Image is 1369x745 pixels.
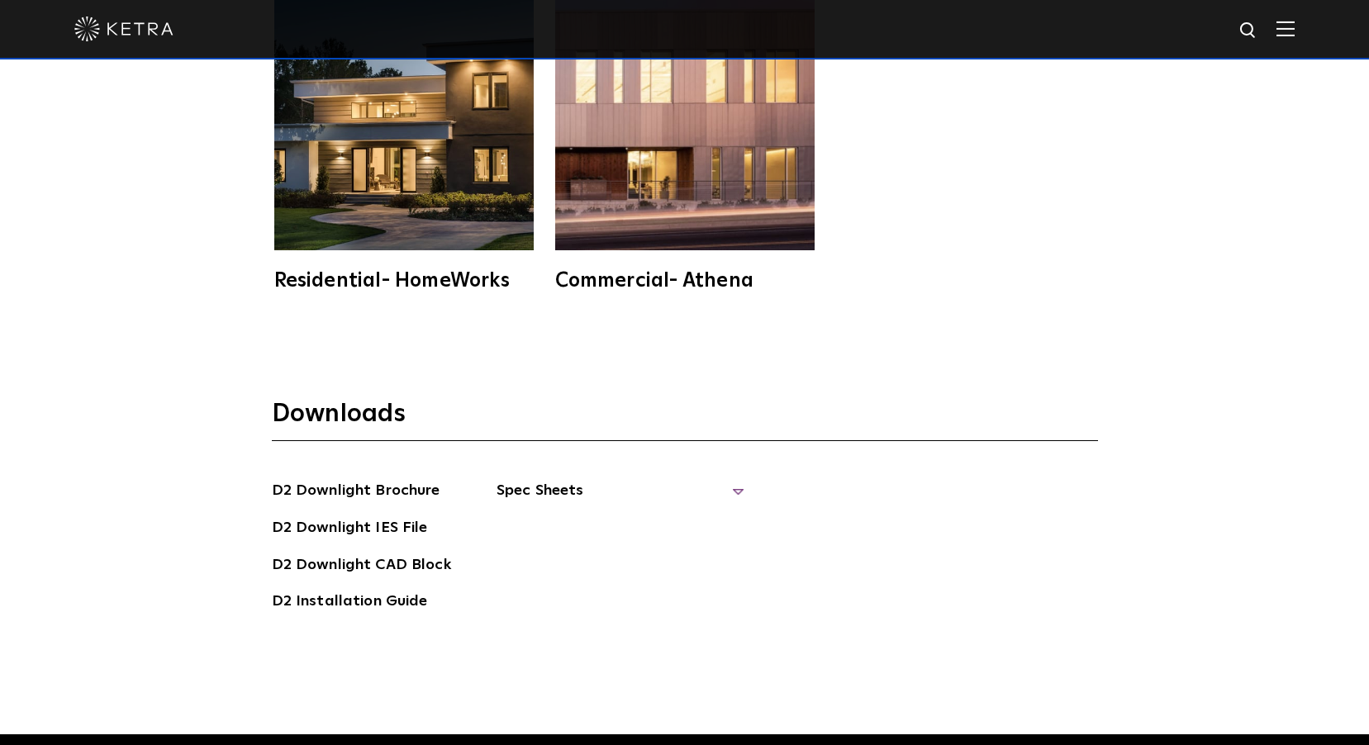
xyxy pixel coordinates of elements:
img: search icon [1238,21,1259,41]
a: D2 Downlight CAD Block [272,553,451,580]
div: Commercial- Athena [555,271,815,291]
div: Residential- HomeWorks [274,271,534,291]
img: ketra-logo-2019-white [74,17,174,41]
h3: Downloads [272,398,1098,441]
span: Spec Sheets [497,479,744,515]
a: D2 Downlight IES File [272,516,428,543]
a: D2 Installation Guide [272,590,428,616]
a: D2 Downlight Brochure [272,479,440,505]
img: Hamburger%20Nav.svg [1276,21,1295,36]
